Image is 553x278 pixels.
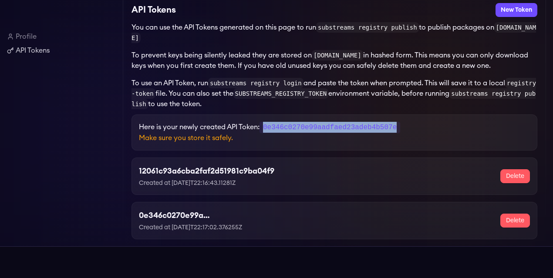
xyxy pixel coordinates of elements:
[260,122,400,133] code: 0e346c0270e99aadfaed23adeb4b507e
[139,223,287,232] p: Created at [DATE]T22:17:02.376255Z
[139,179,274,188] p: Created at [DATE]T22:16:43.11281Z
[233,88,329,99] code: SUBSTREAMS_REGISTRY_TOKEN
[132,50,537,71] p: To prevent keys being silently leaked they are stored on in hashed form. This means you can only ...
[132,22,537,43] p: You can use the API Tokens generated on this page to run to publish packages on
[139,133,530,143] p: Make sure you store it safely.
[139,165,274,177] h3: 12061c93a6cba2faf2d51981c9ba04f9
[208,78,303,88] code: substreams registry login
[139,209,213,221] h3: 0e346c0270e99aadfaed23adeb4b507e
[132,22,536,43] code: [DOMAIN_NAME]
[132,78,536,99] code: registry-token
[139,122,530,133] p: Here is your newly created API Token:
[132,78,537,109] p: To use an API Token, run and paste the token when prompted. This will save it to a local file. Yo...
[132,88,536,109] code: substreams registry publish
[7,31,116,42] a: Profile
[7,45,116,56] a: API Tokens
[132,3,176,17] h2: API Tokens
[316,22,419,33] code: substreams registry publish
[500,214,530,228] button: Delete
[312,50,363,60] code: [DOMAIN_NAME]
[496,3,537,17] button: New Token
[500,169,530,183] button: Delete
